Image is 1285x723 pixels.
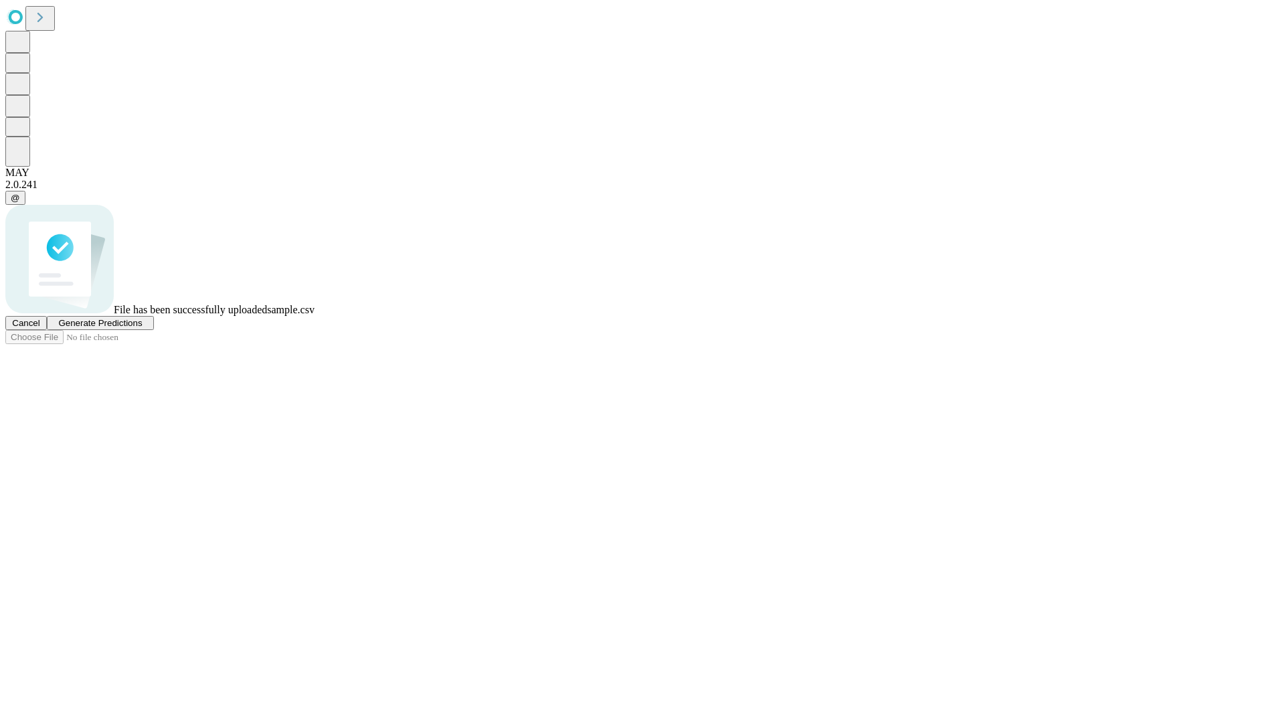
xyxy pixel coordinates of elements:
span: sample.csv [267,304,315,315]
span: @ [11,193,20,203]
div: 2.0.241 [5,179,1280,191]
span: Cancel [12,318,40,328]
button: @ [5,191,25,205]
div: MAY [5,167,1280,179]
span: Generate Predictions [58,318,142,328]
button: Generate Predictions [47,316,154,330]
span: File has been successfully uploaded [114,304,267,315]
button: Cancel [5,316,47,330]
